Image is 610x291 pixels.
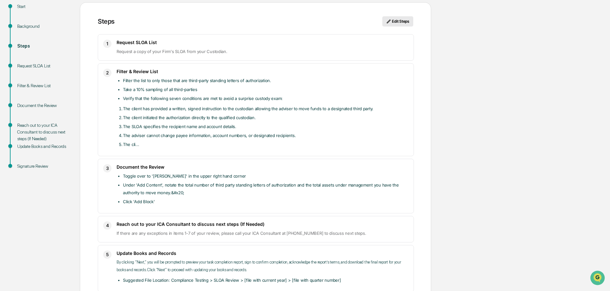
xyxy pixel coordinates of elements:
li: Suggested File Location: Compliance Testing > SLOA Review > [file with current year] > [file with... [123,276,408,284]
div: Steps [17,43,70,50]
div: Start new chat [22,49,105,55]
span: Attestations [53,80,79,87]
div: Background [17,23,70,30]
p: By clicking “Next,” you will be prompted to preview your task completion report, sign to confirm ... [117,258,408,274]
li: The SLOA specifies the recipient name and account details. [123,123,408,130]
li: Under 'Add Content', notate the total number of third party standing letters of authorization and... [123,181,408,196]
li: The client initiated the authorization directly to the qualified custodian. [123,114,408,121]
a: Powered byPylon [45,108,77,113]
span: If there are any exceptions in items 1-7 of your review, please call your ICA Consultant at [PHON... [117,231,366,236]
div: We're available if you need us! [22,55,81,60]
a: 🔎Data Lookup [4,90,43,102]
span: Data Lookup [13,93,40,99]
li: Click 'Add Block' [123,198,408,205]
div: 🖐️ [6,81,11,86]
span: 3 [106,165,109,172]
li: The client has provided a written, signed instruction to the custodian allowing the adviser to mo... [123,105,408,112]
div: Start [17,3,70,10]
button: Edit Steps [382,16,413,27]
span: 5 [106,251,109,258]
li: Verify that the following seven conditions are met to avoid a surprise custody exam: [123,95,408,102]
input: Clear [17,29,105,36]
li: Take a 10% sampling of all third-parties [123,86,408,93]
a: 🗄️Attestations [44,78,82,89]
li: Filter the list to only those that are third-party standing letters of authorization. [123,77,408,84]
button: Start new chat [109,51,116,58]
h3: Update Books and Records [117,250,408,256]
div: 🔎 [6,93,11,98]
img: 1746055101610-c473b297-6a78-478c-a979-82029cc54cd1 [6,49,18,60]
span: 4 [106,222,109,229]
li: The adviser cannot change payee information, account numbers, or designated recipients. [123,132,408,139]
div: Signature Review [17,163,70,170]
p: How can we help? [6,13,116,24]
div: Update Books and Records [17,143,70,150]
span: 2 [106,69,109,77]
li: Toggle over to '[PERSON_NAME]' in the upper right hand corner [123,172,408,180]
h3: Document the Review [117,164,408,170]
span: Preclearance [13,80,41,87]
h3: Reach out to your ICA Consultant to discuss next steps (If Needed) [117,221,408,227]
div: Steps [98,18,115,25]
h3: Filter & Review List [117,69,408,74]
li: The cli... [123,141,408,148]
div: Reach out to your ICA Consultant to discuss next steps (If Needed) [17,122,70,142]
div: Request SLOA List [17,63,70,69]
div: Document the Review [17,102,70,109]
span: Request a copy of your Firm's SLOA from your Custodian. [117,49,227,54]
iframe: Open customer support [590,270,607,287]
span: 1 [106,40,108,48]
div: Filter & Review List [17,82,70,89]
div: 🗄️ [46,81,51,86]
h3: Request SLOA List [117,40,408,45]
a: 🖐️Preclearance [4,78,44,89]
span: Pylon [64,108,77,113]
